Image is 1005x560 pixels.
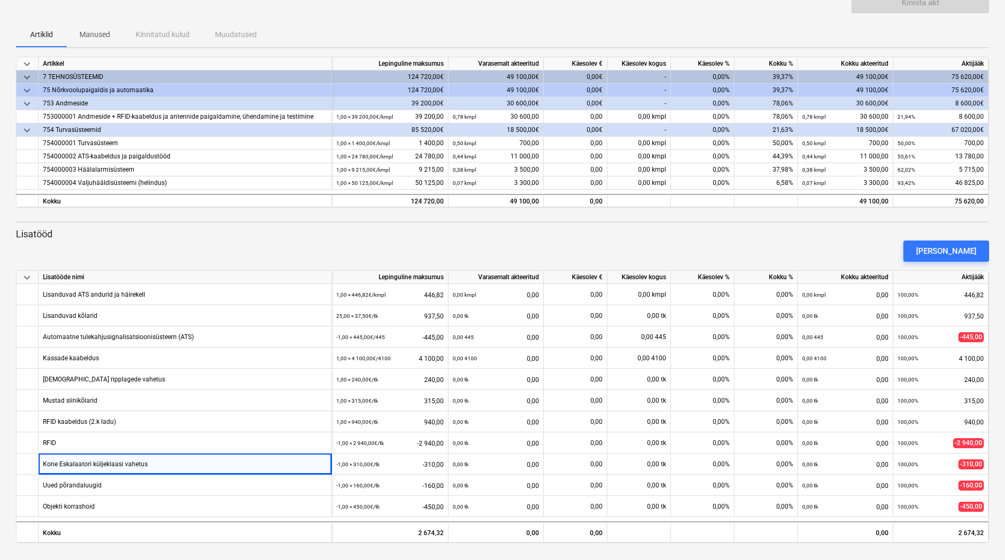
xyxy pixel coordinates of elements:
div: 3 500,00 [802,163,889,176]
div: 940,00 [898,411,984,433]
small: 100,00% [898,313,918,319]
small: 0,44 kmpl [453,154,476,159]
div: 0,00 [548,369,603,390]
div: 0,00 4100 [607,348,671,369]
div: 0,00 [802,348,889,369]
div: 0,00 [453,348,539,369]
div: -450,00 [336,496,444,518]
div: 8 600,00 [898,110,984,123]
div: 0,00 tk [607,369,671,390]
small: 0,00 4100 [453,355,477,361]
div: 0,00 [544,194,607,207]
div: 0,00% [671,176,734,190]
div: 0,00 [548,390,603,411]
div: 50 125,00 [336,176,444,190]
div: 0,00 kmpl [607,176,671,190]
div: 753000001 Andmeside + RFID-kaabeldus ja antennide paigaldamine, ühendamine ja testimine [43,110,327,123]
div: Kokku akteeritud [798,271,893,284]
div: Käesolev € [544,271,607,284]
small: -1,00 × 160,00€ / tk [336,483,380,488]
div: -160,00 [336,475,444,496]
small: 100,00% [898,461,918,467]
small: 0,00 4100 [802,355,827,361]
div: 9 215,00 [336,163,444,176]
div: [PERSON_NAME] [916,244,976,258]
div: 0,00% [734,348,798,369]
div: Kokku [39,521,332,543]
small: -1,00 × 310,00€ / tk [336,461,380,467]
div: 0,00€ [544,97,607,110]
div: - [607,123,671,137]
small: 1,00 × 1 400,00€ / kmpl [336,140,390,146]
small: 0,00 tk [802,483,818,488]
div: 0,00 [802,496,889,518]
div: 75 620,00€ [893,84,989,97]
small: 100,00% [898,334,918,340]
div: 0,00 [548,475,603,496]
div: 78,06% [734,97,798,110]
div: 0,00 kmpl [607,110,671,123]
div: 0,00 [453,390,539,412]
div: 124 720,00€ [332,70,448,84]
div: 0,00€ [544,123,607,137]
div: -2 940,00 [336,432,444,454]
div: 3 300,00 [453,176,539,190]
div: 0,00 [548,432,603,454]
div: 0,00% [734,390,798,411]
small: 0,00 tk [802,440,818,446]
div: 0,00% [671,305,734,326]
small: 0,00 tk [453,504,469,510]
div: 0,00% [671,496,734,517]
div: 0,00% [734,432,798,454]
small: 100,00% [898,483,918,488]
small: 100,00% [898,398,918,404]
div: 0,00 [802,369,889,390]
div: 30 600,00€ [448,97,544,110]
div: 446,82 [898,284,984,306]
div: Kokku [39,194,332,207]
div: Lisatööde nimi [39,271,332,284]
div: 49 100,00 [453,195,539,208]
div: 0,00 [453,284,539,306]
div: 0,00% [671,284,734,305]
div: 0,00 tk [607,432,671,454]
div: 1 400,00 [336,137,444,150]
div: 6,58% [734,176,798,190]
div: 124 720,00 [336,195,444,208]
div: 754000002 ATS-kaabeldus ja paigaldustööd [43,150,327,163]
div: 85 520,00€ [332,123,448,137]
small: 0,00 tk [453,313,469,319]
div: - [607,97,671,110]
div: 67 020,00€ [893,123,989,137]
div: 4 100,00 [336,348,444,369]
small: 1,00 × 240,00€ / tk [336,377,378,383]
div: 0,00 [548,348,603,369]
div: 39,37% [734,70,798,84]
div: 3 500,00 [453,163,539,176]
div: - [607,70,671,84]
small: 0,00 tk [802,377,818,383]
small: 0,07 kmpl [453,180,476,186]
div: 18 500,00€ [798,123,893,137]
small: 1,00 × 24 780,00€ / kmpl [336,154,393,159]
small: 21,94% [898,114,915,120]
div: 0,00 [802,432,889,454]
span: keyboard_arrow_down [21,71,33,84]
div: Lepinguline maksumus [332,271,448,284]
div: 0,00 [544,176,607,190]
div: 49 100,00 [798,194,893,207]
div: Käesolev kogus [607,271,671,284]
small: 0,38 kmpl [453,167,476,173]
div: 937,50 [898,305,984,327]
div: Kassade kaabeldus [43,348,99,368]
div: 0,00% [734,475,798,496]
small: 1,00 × 315,00€ / tk [336,398,378,404]
small: 0,00 tk [453,461,469,467]
small: 0,78 kmpl [453,114,476,120]
div: 50,00% [734,137,798,150]
div: 18 500,00€ [448,123,544,137]
div: Aktijääk [893,271,989,284]
div: 0,00 [544,137,607,150]
div: 49 100,00€ [798,70,893,84]
div: 0,00 [453,475,539,496]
